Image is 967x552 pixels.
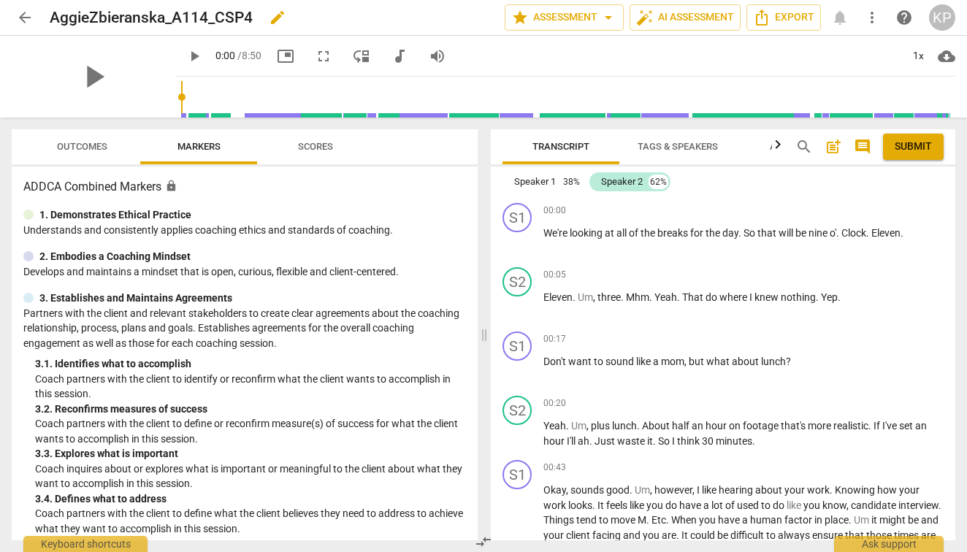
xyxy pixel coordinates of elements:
p: Coach partners with the client to define or reconfirm measure(s) of success for what the client w... [35,416,466,446]
span: . [573,291,578,303]
span: . [677,291,682,303]
span: 00:05 [543,269,566,281]
span: like [702,484,719,496]
span: So [658,435,672,447]
span: facing [592,529,623,541]
span: might [879,514,908,526]
span: . [836,227,841,239]
span: So [744,227,757,239]
span: AI Assessment [636,9,734,26]
span: arrow_drop_down [600,9,617,26]
div: Change speaker [502,331,532,361]
span: want [568,356,594,367]
span: day [722,227,738,239]
span: 00:43 [543,461,566,474]
span: client [566,529,592,541]
span: will [779,227,795,239]
span: . [866,227,871,239]
span: do [665,499,679,511]
span: Filler word [635,484,650,496]
span: tend [576,514,599,526]
p: Develops and maintains a mindset that is open, curious, flexible and client-centered. [23,264,466,280]
h3: ADDCA Combined Markers [23,178,466,196]
span: volume_up [429,47,446,65]
span: . [901,227,903,239]
span: Okay [543,484,566,496]
span: star [511,9,529,26]
span: . [592,499,597,511]
span: an [915,420,927,432]
span: hour [706,420,729,432]
span: do [773,499,787,511]
button: Export [746,4,821,31]
span: Outcomes [57,141,107,152]
span: three [597,291,621,303]
span: Analytics [770,141,819,152]
span: ? [786,356,791,367]
span: I'll [567,435,578,447]
span: Mhm [626,291,649,303]
span: like [630,499,646,511]
span: . [637,420,642,432]
span: Don't [543,356,568,367]
span: play_arrow [74,58,112,96]
span: Yeah [543,420,566,432]
span: Scores [298,141,333,152]
span: you [699,514,718,526]
span: realistic [833,420,868,432]
span: the [706,227,722,239]
span: Just [595,435,617,447]
span: know [822,499,846,511]
span: be [717,529,730,541]
div: Change speaker [502,460,532,489]
span: We're [543,227,570,239]
span: . [738,227,744,239]
span: . [649,291,654,303]
span: looking [570,227,605,239]
span: place [825,514,849,526]
span: Export [753,9,814,26]
span: Yep [821,291,838,303]
div: 3. 3. Explores what is important [35,446,466,461]
span: on [729,420,743,432]
div: Speaker 1 [514,175,556,189]
span: you [646,499,665,511]
p: 1. Demonstrates Ethical Practice [39,207,191,223]
span: your [899,484,920,496]
span: times [894,529,921,541]
span: I [749,291,754,303]
span: nothing [781,291,816,303]
button: View player as separate pane [348,43,375,69]
span: Submit [895,139,932,154]
span: . [816,291,821,303]
span: . [752,435,755,447]
span: Yeah [654,291,677,303]
span: Eleven [871,227,901,239]
span: be [908,514,921,526]
span: Filler word [571,420,586,432]
div: 3. 2. Reconfirms measures of success [35,402,466,417]
div: Speaker 2 [601,175,643,189]
span: Assessment is enabled for this document. The competency model is locked and follows the assessmen... [165,180,177,192]
span: . [838,291,841,303]
span: Knowing [835,484,877,496]
span: factor [784,514,814,526]
span: hour [543,435,567,447]
span: . [630,484,635,496]
span: your [784,484,807,496]
span: about [755,484,784,496]
span: lot [711,499,725,511]
span: I've [882,420,899,432]
span: 00:20 [543,397,566,410]
span: , [846,499,851,511]
a: Help [891,4,917,31]
span: . [830,484,835,496]
span: footage [743,420,781,432]
span: . [646,514,651,526]
span: think [677,435,702,447]
div: Ask support [834,536,944,552]
span: set [899,420,915,432]
span: Markers [177,141,221,152]
span: could [690,529,717,541]
button: Add summary [822,135,845,158]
